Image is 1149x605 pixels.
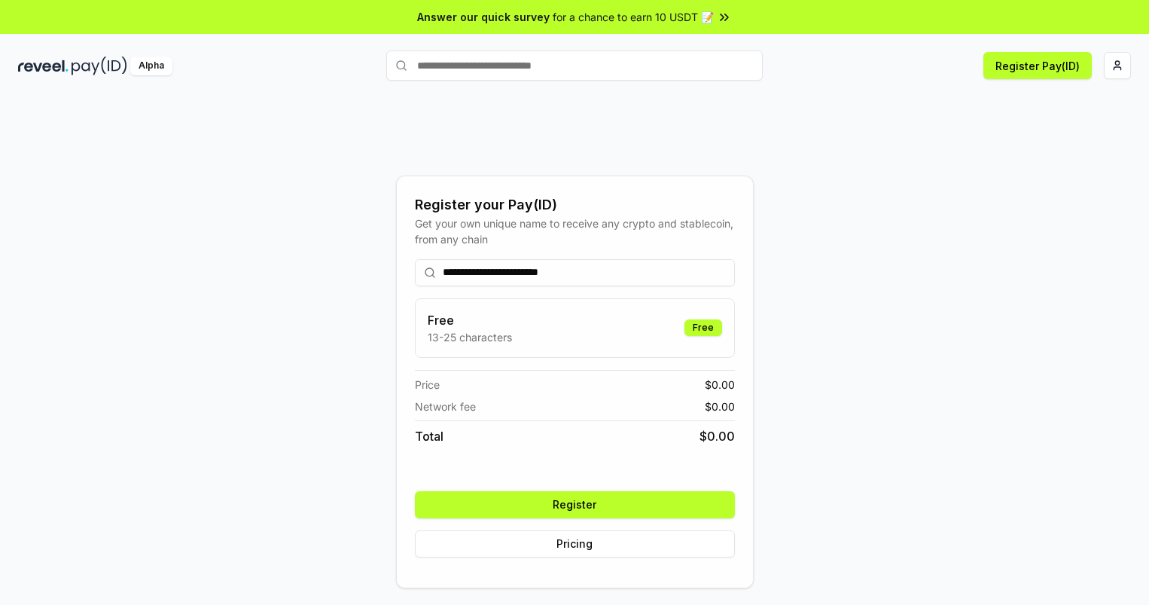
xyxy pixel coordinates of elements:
[415,530,735,558] button: Pricing
[415,215,735,247] div: Get your own unique name to receive any crypto and stablecoin, from any chain
[415,491,735,518] button: Register
[553,9,714,25] span: for a chance to earn 10 USDT 📝
[684,319,722,336] div: Free
[417,9,550,25] span: Answer our quick survey
[72,57,127,75] img: pay_id
[130,57,172,75] div: Alpha
[705,377,735,393] span: $ 0.00
[699,427,735,445] span: $ 0.00
[18,57,69,75] img: reveel_dark
[983,52,1092,79] button: Register Pay(ID)
[415,194,735,215] div: Register your Pay(ID)
[705,399,735,414] span: $ 0.00
[415,377,440,393] span: Price
[428,329,512,345] p: 13-25 characters
[415,399,476,414] span: Network fee
[428,311,512,329] h3: Free
[415,427,443,445] span: Total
